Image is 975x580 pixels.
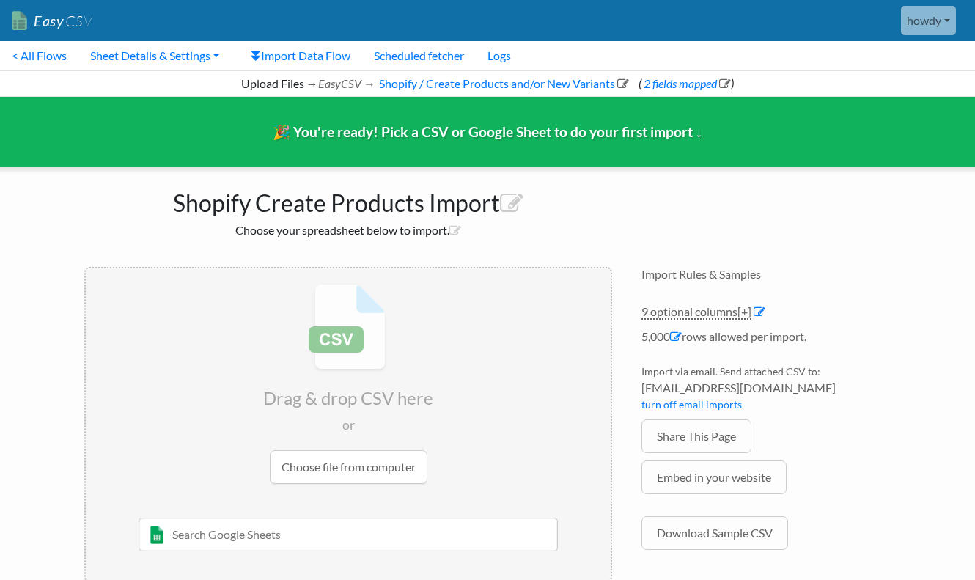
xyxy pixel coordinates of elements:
[273,123,703,140] span: 🎉 You're ready! Pick a CSV or Google Sheet to do your first import ↓
[901,6,956,35] a: howdy
[64,12,92,30] span: CSV
[641,267,891,281] h4: Import Rules & Samples
[641,398,742,411] a: turn off email imports
[12,6,92,36] a: EasyCSV
[641,419,751,453] a: Share This Page
[641,328,891,353] li: 5,000 rows allowed per import.
[737,304,751,318] span: [+]
[641,364,891,419] li: Import via email. Send attached CSV to:
[641,76,731,90] a: 2 fields mapped
[639,76,734,90] span: ( )
[362,41,476,70] a: Scheduled fetcher
[84,223,612,237] h2: Choose your spreadsheet below to import.
[139,518,559,551] input: Search Google Sheets
[641,516,788,550] a: Download Sample CSV
[641,460,787,494] a: Embed in your website
[641,379,891,397] span: [EMAIL_ADDRESS][DOMAIN_NAME]
[318,76,375,90] i: EasyCSV →
[238,41,362,70] a: Import Data Flow
[84,182,612,217] h1: Shopify Create Products Import
[476,41,523,70] a: Logs
[641,304,751,320] a: 9 optional columns[+]
[377,76,629,90] a: Shopify / Create Products and/or New Variants
[78,41,231,70] a: Sheet Details & Settings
